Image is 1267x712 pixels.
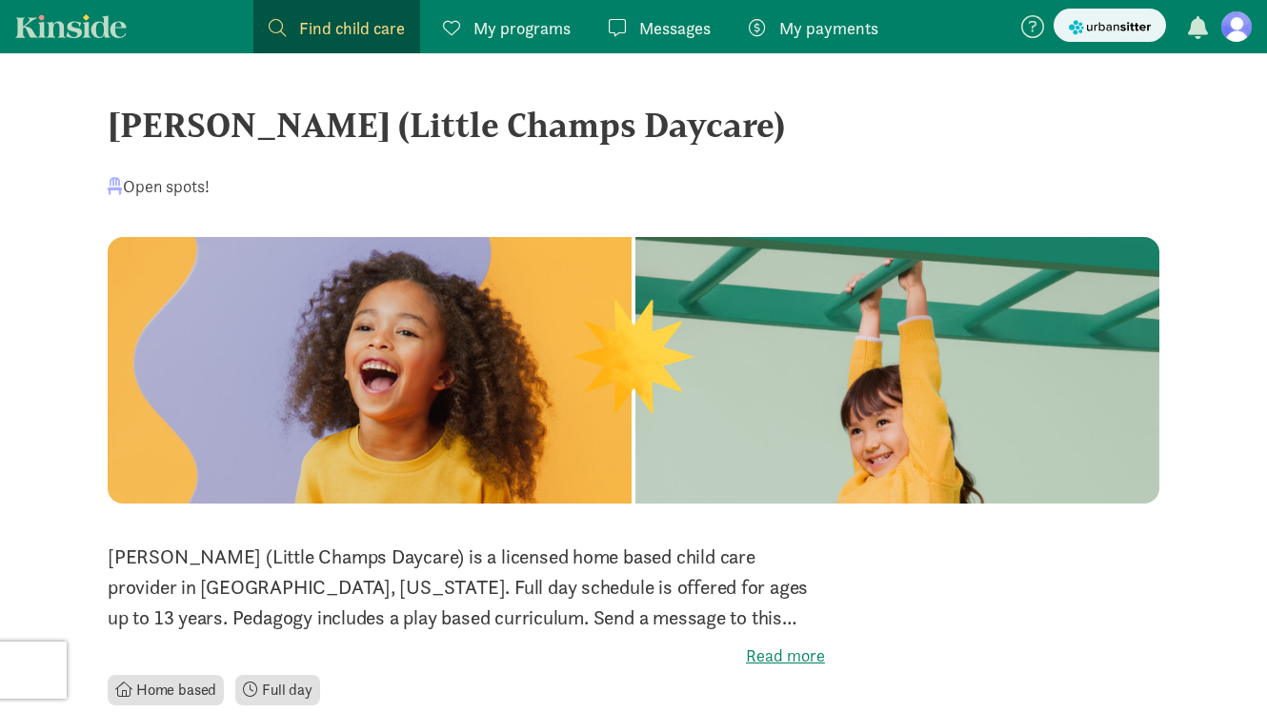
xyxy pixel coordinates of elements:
span: My payments [779,15,878,41]
li: Full day [235,675,320,705]
span: Messages [639,15,711,41]
span: Find child care [299,15,405,41]
a: Kinside [15,14,127,38]
li: Home based [108,675,224,705]
div: [PERSON_NAME] (Little Champs Daycare) [108,99,1159,150]
span: My programs [473,15,571,41]
p: [PERSON_NAME] (Little Champs Daycare) is a licensed home based child care provider in [GEOGRAPHIC... [108,542,825,633]
div: Open spots! [108,173,210,199]
label: Read more [108,644,825,667]
img: urbansitter_logo_small.svg [1069,17,1151,37]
